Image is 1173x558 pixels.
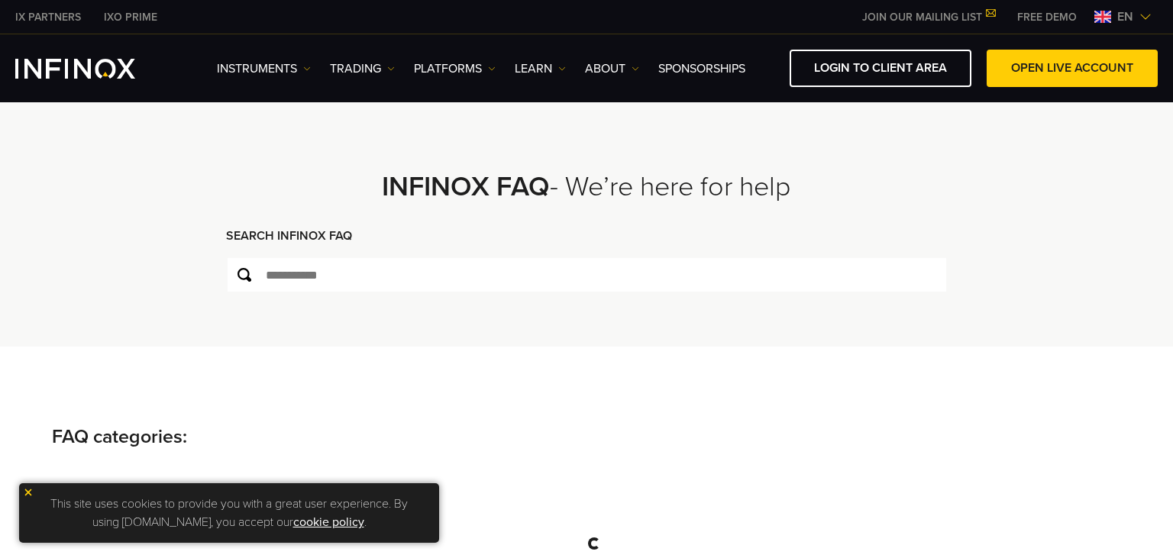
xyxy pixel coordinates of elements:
a: INFINOX Logo [15,59,171,79]
a: Learn [515,60,566,78]
span: en [1111,8,1139,26]
a: LOGIN TO CLIENT AREA [790,50,971,87]
a: JOIN OUR MAILING LIST [851,11,1006,24]
a: INFINOX [92,9,169,25]
p: FAQ categories: [52,423,1121,452]
a: PLATFORMS [414,60,496,78]
a: TRADING [330,60,395,78]
a: INFINOX MENU [1006,9,1088,25]
a: Instruments [217,60,311,78]
strong: SEARCH INFINOX FAQ [226,228,352,244]
a: INFINOX [4,9,92,25]
a: cookie policy [293,514,364,530]
strong: INFINOX FAQ [382,170,550,203]
h2: - We’re here for help [186,170,987,204]
a: SPONSORSHIPS [658,60,745,78]
p: This site uses cookies to provide you with a great user experience. By using [DOMAIN_NAME], you a... [27,491,431,535]
a: ABOUT [585,60,639,78]
img: yellow close icon [23,487,34,498]
a: OPEN LIVE ACCOUNT [987,50,1158,87]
